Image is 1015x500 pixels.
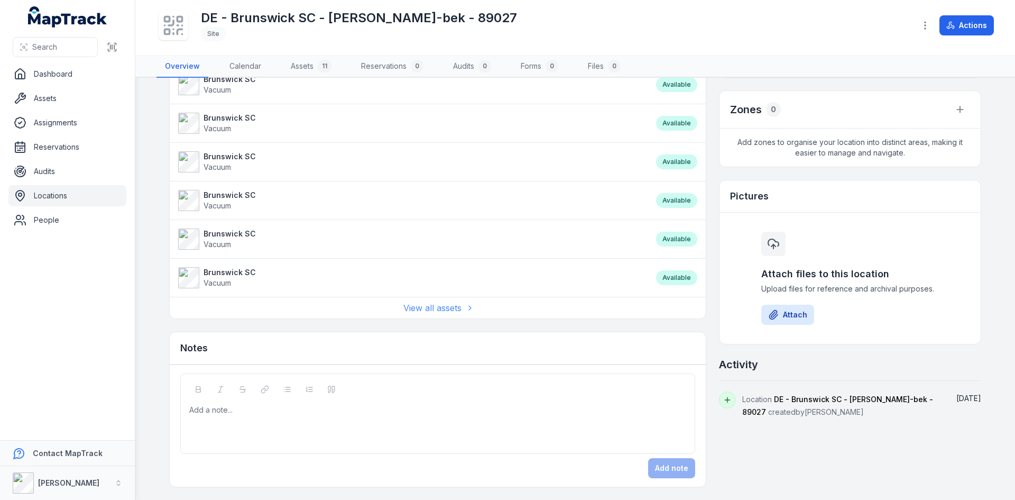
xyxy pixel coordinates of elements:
a: Audits [8,161,126,182]
strong: Brunswick SC [204,267,256,278]
a: Assignments [8,112,126,133]
div: Available [656,154,697,169]
div: 0 [411,60,423,72]
a: Brunswick SCVacuum [178,190,645,211]
div: Available [656,193,697,208]
a: Audits0 [445,56,500,78]
strong: Brunswick SC [204,151,256,162]
strong: Brunswick SC [204,190,256,201]
a: Files0 [579,56,629,78]
span: Vacuum [204,162,231,171]
strong: Brunswick SC [204,113,256,123]
h3: Pictures [730,189,769,204]
span: Upload files for reference and archival purposes. [761,284,939,294]
a: Calendar [221,56,270,78]
strong: Brunswick SC [204,229,256,239]
div: 0 [608,60,621,72]
span: DE - Brunswick SC - [PERSON_NAME]-bek - 89027 [742,395,933,416]
span: Vacuum [204,201,231,210]
a: Overview [156,56,208,78]
span: Add zones to organise your location into distinct areas, making it easier to manage and navigate. [719,129,981,167]
a: View all assets [403,302,472,314]
a: Reservations [8,137,126,158]
div: 11 [318,60,331,72]
div: Available [656,270,697,285]
time: 1/7/2025, 4:23:41 PM [956,394,981,403]
a: Assets [8,88,126,109]
h3: Attach files to this location [761,267,939,281]
div: Available [656,232,697,247]
a: Dashboard [8,63,126,85]
a: Brunswick SCVacuum [178,113,645,134]
strong: [PERSON_NAME] [38,478,99,487]
div: Site [201,26,226,41]
a: Locations [8,185,126,206]
a: MapTrack [28,6,107,28]
span: Vacuum [204,85,231,94]
div: 0 [478,60,491,72]
h2: Activity [719,357,758,372]
div: 0 [766,102,781,117]
a: Assets11 [282,56,340,78]
a: People [8,210,126,231]
span: Location created by [PERSON_NAME] [742,395,933,416]
span: Vacuum [204,124,231,133]
strong: Brunswick SC [204,74,256,85]
span: Vacuum [204,240,231,249]
div: Available [656,116,697,131]
span: Vacuum [204,278,231,287]
h3: Notes [180,341,208,356]
div: Available [656,77,697,92]
span: [DATE] [956,394,981,403]
strong: Contact MapTrack [33,449,103,458]
div: 0 [546,60,558,72]
button: Search [13,37,98,57]
a: Brunswick SCVacuum [178,151,645,172]
a: Brunswick SCVacuum [178,229,645,250]
a: Brunswick SCVacuum [178,267,645,288]
h1: DE - Brunswick SC - [PERSON_NAME]-bek - 89027 [201,10,517,26]
h2: Zones [730,102,762,117]
a: Brunswick SCVacuum [178,74,645,95]
a: Forms0 [512,56,567,78]
button: Actions [939,15,994,35]
button: Attach [761,305,814,325]
a: Reservations0 [353,56,432,78]
span: Search [32,42,57,52]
